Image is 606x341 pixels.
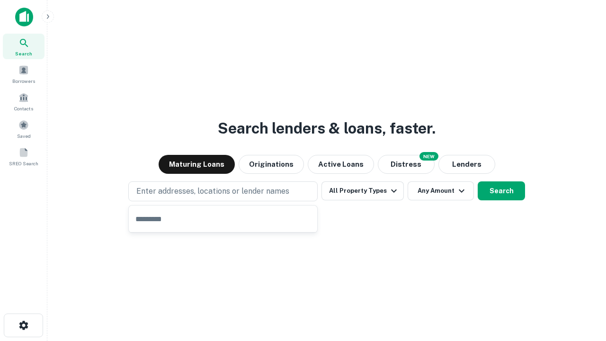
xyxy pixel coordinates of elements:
a: Search [3,34,45,59]
span: Saved [17,132,31,140]
button: Enter addresses, locations or lender names [128,181,318,201]
a: Contacts [3,89,45,114]
button: Search distressed loans with lien and other non-mortgage details. [378,155,435,174]
a: Borrowers [3,61,45,87]
span: SREO Search [9,160,38,167]
span: Borrowers [12,77,35,85]
div: NEW [419,152,438,161]
img: capitalize-icon.png [15,8,33,27]
button: Search [478,181,525,200]
button: Originations [239,155,304,174]
h3: Search lenders & loans, faster. [218,117,436,140]
a: SREO Search [3,144,45,169]
a: Saved [3,116,45,142]
p: Enter addresses, locations or lender names [136,186,289,197]
button: Maturing Loans [159,155,235,174]
iframe: Chat Widget [559,265,606,311]
span: Contacts [14,105,33,112]
button: All Property Types [321,181,404,200]
button: Any Amount [408,181,474,200]
button: Active Loans [308,155,374,174]
button: Lenders [438,155,495,174]
span: Search [15,50,32,57]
